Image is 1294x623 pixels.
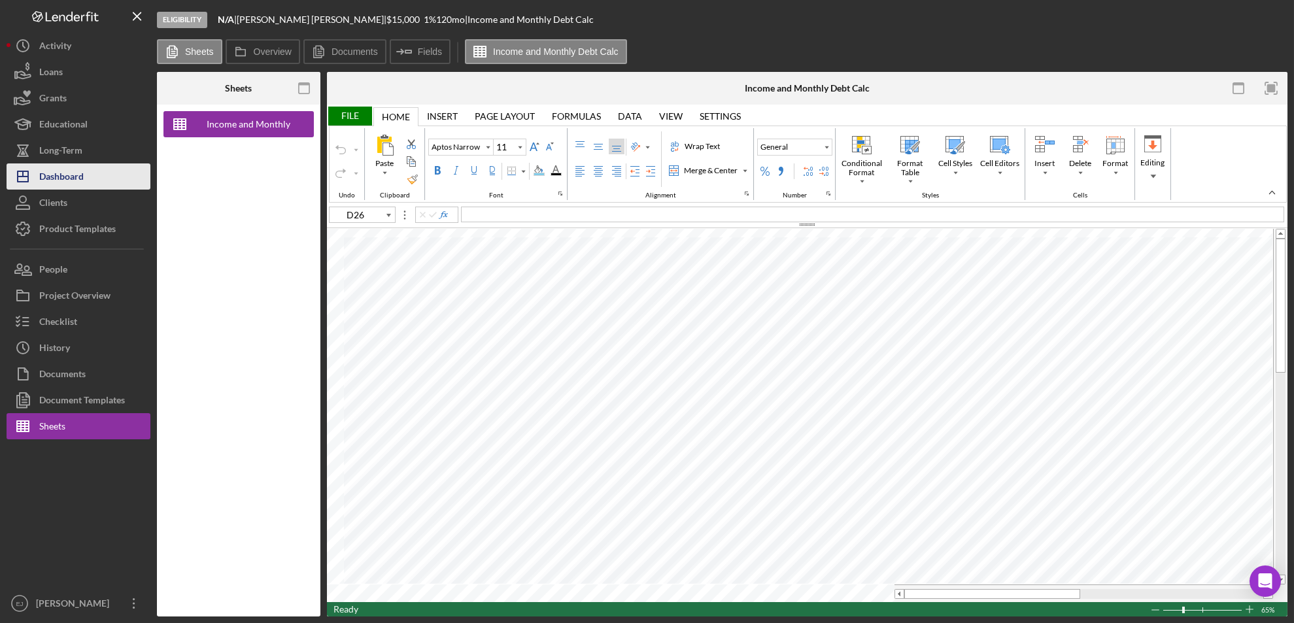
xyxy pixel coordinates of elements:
[254,46,292,57] label: Overview
[494,139,526,156] div: Font Size
[428,139,494,156] div: Font Family
[303,39,386,64] button: Documents
[465,14,594,25] div: | Income and Monthly Debt Calc
[978,158,1022,169] div: Cell Editors
[1028,132,1062,183] div: Insert
[196,111,301,137] div: Income and Monthly Debt Calc
[438,210,449,220] button: Insert Function
[667,139,723,154] label: Wrap Text
[758,141,791,153] div: General
[659,111,683,122] div: View
[7,590,150,616] button: EJ[PERSON_NAME]
[163,111,314,137] button: Income and Monthly Debt Calc
[332,46,378,57] label: Documents
[666,163,750,178] div: Merge & Center
[39,387,125,416] div: Document Templates
[977,132,1023,183] div: Cell Editors
[1098,132,1132,183] div: Format
[39,59,63,88] div: Loans
[572,139,588,154] label: Top Align
[427,111,458,122] div: Insert
[919,192,942,199] div: Styles
[618,111,642,122] div: Data
[1150,603,1161,617] div: Zoom Out
[39,413,65,443] div: Sheets
[887,158,933,178] div: Format Table
[7,335,150,361] button: History
[33,590,118,620] div: [PERSON_NAME]
[1163,602,1244,616] div: Zoom
[503,163,528,179] div: Border
[1070,192,1091,199] div: Cells
[1261,603,1281,617] span: 65%
[1100,158,1131,169] div: Format
[327,107,372,126] div: File
[936,158,975,169] div: Cell Styles
[486,192,507,199] div: Font
[7,309,150,335] button: Checklist
[1032,158,1058,169] div: Insert
[466,107,543,126] div: Page Layout
[157,39,222,64] button: Sheets
[39,335,70,364] div: History
[590,163,606,179] label: Center Align
[642,192,679,199] div: Alignment
[7,216,150,242] a: Product Templates
[16,600,23,607] text: EJ
[741,188,752,199] div: indicatorAlignment
[436,14,465,25] div: 120 mo
[667,163,740,178] div: Merge & Center
[887,132,934,186] div: Format Table
[377,192,413,199] div: Clipboard
[7,111,150,137] a: Educational
[816,163,832,179] div: Decrease Decimal
[225,83,252,93] div: Sheets
[1136,131,1170,184] div: Editing
[7,190,150,216] a: Clients
[418,46,442,57] label: Fields
[425,128,568,200] div: Font
[390,39,451,64] button: Fields
[757,163,773,179] div: Percent Style
[465,39,626,64] button: Income and Monthly Debt Calc
[403,154,419,169] div: Copy
[7,282,150,309] button: Project Overview
[39,111,88,141] div: Educational
[218,14,237,25] div: |
[7,256,150,282] button: People
[7,137,150,163] button: Long-Term
[542,139,558,154] div: Decrease Font Size
[7,163,150,190] a: Dashboard
[609,107,651,126] div: Data
[651,107,691,126] div: View
[754,128,836,200] div: Number
[373,107,418,126] div: Home
[157,12,207,28] div: Eligibility
[7,413,150,439] a: Sheets
[430,163,445,178] label: Bold
[330,128,365,200] div: Undo
[627,163,643,179] div: Decrease Indent
[572,163,588,179] label: Left Align
[39,33,71,62] div: Activity
[555,188,566,199] div: indicatorFonts
[628,139,653,155] div: Orientation
[418,107,466,126] div: Insert
[382,112,410,122] div: Home
[935,132,976,183] div: Cell Styles
[226,39,300,64] button: Overview
[552,111,601,122] div: Formulas
[7,33,150,59] a: Activity
[39,282,111,312] div: Project Overview
[403,136,419,152] div: Cut
[39,361,86,390] div: Documents
[185,46,214,57] label: Sheets
[779,192,810,199] div: Number
[333,603,358,615] span: Ready
[7,85,150,111] button: Grants
[1261,602,1281,616] div: Zoom level
[745,83,870,93] div: Income and Monthly Debt Calc
[700,111,741,122] div: Settings
[568,128,754,200] div: Alignment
